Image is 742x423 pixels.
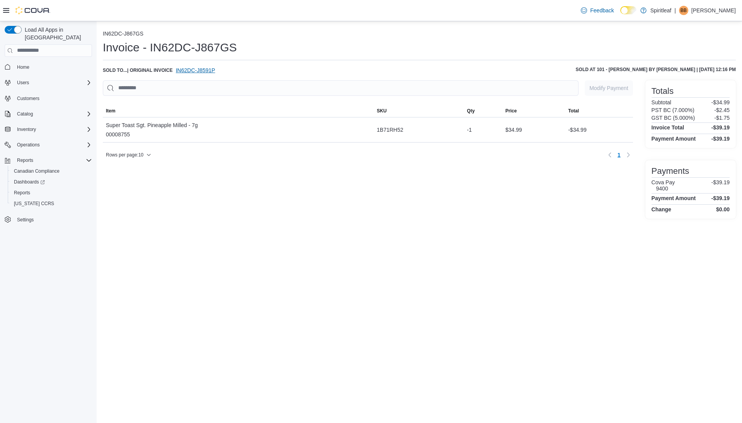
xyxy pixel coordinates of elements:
[103,105,374,117] button: Item
[652,115,695,121] h6: GST BC (5.000%)
[679,6,688,15] div: Bobby B
[5,58,92,245] nav: Complex example
[2,139,95,150] button: Operations
[103,80,579,96] input: This is a search bar. As you type, the results lower in the page will automatically filter.
[103,31,143,37] button: IN62DC-J867GS
[652,87,674,96] h3: Totals
[14,109,36,119] button: Catalog
[17,217,34,223] span: Settings
[714,115,730,121] p: -$1.75
[681,6,687,15] span: BB
[714,107,730,113] p: -$2.45
[565,105,633,117] button: Total
[14,168,60,174] span: Canadian Compliance
[8,198,95,209] button: [US_STATE] CCRS
[106,152,143,158] span: Rows per page : 10
[11,188,33,197] a: Reports
[505,108,517,114] span: Price
[614,149,624,161] button: Page 1 of 1
[674,6,676,15] p: |
[2,61,95,73] button: Home
[652,206,671,212] h4: Change
[578,3,617,18] a: Feedback
[11,166,63,176] a: Canadian Compliance
[618,151,621,159] span: 1
[14,93,92,103] span: Customers
[502,105,565,117] button: Price
[14,63,32,72] a: Home
[711,136,730,142] h4: -$39.19
[585,80,633,96] button: Modify Payment
[14,156,36,165] button: Reports
[14,78,32,87] button: Users
[11,166,92,176] span: Canadian Compliance
[2,214,95,225] button: Settings
[650,6,671,15] p: Spiritleaf
[173,66,218,74] button: IN62DC-J8591P
[14,109,92,119] span: Catalog
[103,40,237,55] h1: Invoice - IN62DC-J867GS
[620,14,621,15] span: Dark Mode
[106,121,198,139] div: Super Toast Sgt. Pineapple Milled - 7g 00008755
[14,94,43,103] a: Customers
[691,6,736,15] p: [PERSON_NAME]
[565,122,633,138] div: -$34.99
[377,108,386,114] span: SKU
[605,149,633,161] nav: Pagination for table: MemoryTable from EuiInMemoryTable
[2,109,95,119] button: Catalog
[652,195,696,201] h4: Payment Amount
[14,200,54,207] span: [US_STATE] CCRS
[568,108,579,114] span: Total
[464,105,502,117] button: Qty
[17,157,33,163] span: Reports
[624,150,633,160] button: Next page
[2,155,95,166] button: Reports
[711,99,730,105] p: -$34.99
[502,122,565,138] div: $34.99
[14,140,92,149] span: Operations
[103,31,736,38] nav: An example of EuiBreadcrumbs
[614,149,624,161] ul: Pagination for table: MemoryTable from EuiInMemoryTable
[652,179,675,185] h6: Cova Pay
[467,108,475,114] span: Qty
[589,84,628,92] span: Modify Payment
[176,66,215,74] span: IN62DC-J8591P
[652,166,689,176] h3: Payments
[11,177,92,187] span: Dashboards
[14,125,92,134] span: Inventory
[14,179,45,185] span: Dashboards
[14,78,92,87] span: Users
[106,108,116,114] span: Item
[14,125,39,134] button: Inventory
[17,80,29,86] span: Users
[17,126,36,133] span: Inventory
[652,99,671,105] h6: Subtotal
[14,214,92,224] span: Settings
[656,185,675,192] h6: 9400
[17,64,29,70] span: Home
[374,105,464,117] button: SKU
[652,124,684,131] h4: Invoice Total
[711,179,730,192] p: -$39.19
[605,150,614,160] button: Previous page
[14,156,92,165] span: Reports
[711,124,730,131] h4: -$39.19
[11,188,92,197] span: Reports
[716,206,730,212] h4: $0.00
[103,67,127,73] div: Sold to ...
[377,125,403,134] span: 1B71RH52
[17,95,39,102] span: Customers
[103,66,218,74] h6: | Original Invoice
[22,26,92,41] span: Load All Apps in [GEOGRAPHIC_DATA]
[2,77,95,88] button: Users
[14,215,37,224] a: Settings
[620,6,636,14] input: Dark Mode
[576,66,736,73] h6: Sold at 101 - [PERSON_NAME] by [PERSON_NAME] | [DATE] 12:16 PM
[15,7,50,14] img: Cova
[2,124,95,135] button: Inventory
[17,142,40,148] span: Operations
[652,136,696,142] h4: Payment Amount
[14,190,30,196] span: Reports
[11,177,48,187] a: Dashboards
[464,122,502,138] div: -1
